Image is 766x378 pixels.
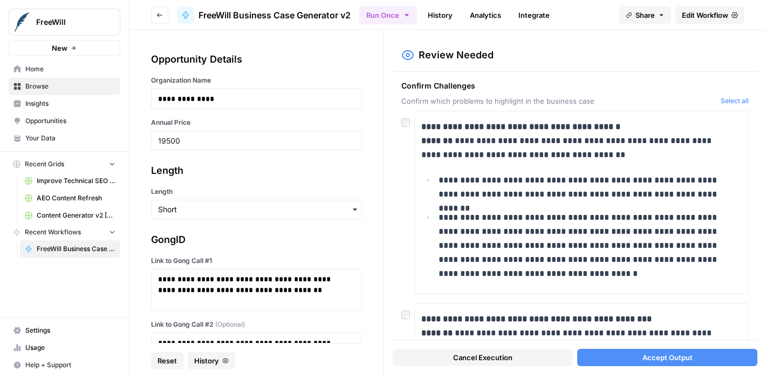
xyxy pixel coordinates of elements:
img: FreeWill Logo [12,12,32,32]
span: Accept Output [642,352,693,363]
div: GongID [151,232,362,247]
button: Recent Workflows [9,224,120,240]
a: History [421,6,459,24]
span: Confirm Challenges [401,80,716,91]
button: History [188,352,235,369]
span: Home [25,64,115,74]
a: Content Generator v2 [DRAFT] Test [20,207,120,224]
span: (Optional) [215,320,245,329]
span: Settings [25,326,115,335]
button: Recent Grids [9,156,120,172]
button: Reset [151,352,183,369]
label: Annual Price [151,118,362,127]
a: Browse [9,78,120,95]
a: Edit Workflow [675,6,744,24]
a: Improve Technical SEO for Page [20,172,120,190]
a: Settings [9,322,120,339]
span: Recent Workflows [25,227,81,237]
a: FreeWill Business Case Generator v2 [20,240,120,258]
a: Home [9,60,120,78]
span: Share [635,10,655,21]
button: Workspace: FreeWill [9,9,120,36]
a: Your Data [9,130,120,147]
div: Opportunity Details [151,52,362,67]
span: FreeWill [36,17,101,28]
span: Improve Technical SEO for Page [37,176,115,186]
span: Insights [25,99,115,109]
span: FreeWill Business Case Generator v2 [37,244,115,254]
label: Link to Gong Call #1 [151,256,362,266]
span: Confirm which problems to highlight in the business case [401,96,716,106]
span: Content Generator v2 [DRAFT] Test [37,211,115,220]
button: Share [619,6,671,24]
button: Accept Output [577,349,757,366]
a: Analytics [463,6,508,24]
label: Link to Gong Call #2 [151,320,362,329]
span: Opportunities [25,116,115,126]
button: Help + Support [9,356,120,374]
a: Usage [9,339,120,356]
button: Cancel Execution [393,349,573,366]
a: AEO Content Refresh [20,190,120,207]
button: Select all [721,96,749,106]
span: Edit Workflow [682,10,728,21]
span: Your Data [25,133,115,143]
span: Usage [25,343,115,353]
h2: Review Needed [419,48,494,63]
label: Organization Name [151,76,362,85]
input: Short [158,204,355,215]
a: Insights [9,95,120,112]
span: New [52,43,67,53]
span: Cancel Execution [453,352,512,363]
a: Opportunities [9,112,120,130]
span: FreeWill Business Case Generator v2 [199,9,351,22]
button: New [9,40,120,56]
label: Length [151,187,362,197]
span: Help + Support [25,360,115,370]
div: Length [151,163,362,178]
span: Browse [25,82,115,91]
span: History [194,355,219,366]
span: Recent Grids [25,159,64,169]
a: FreeWill Business Case Generator v2 [177,6,351,24]
a: Integrate [512,6,556,24]
span: AEO Content Refresh [37,193,115,203]
button: Run Once [359,6,417,24]
span: Reset [158,355,177,366]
